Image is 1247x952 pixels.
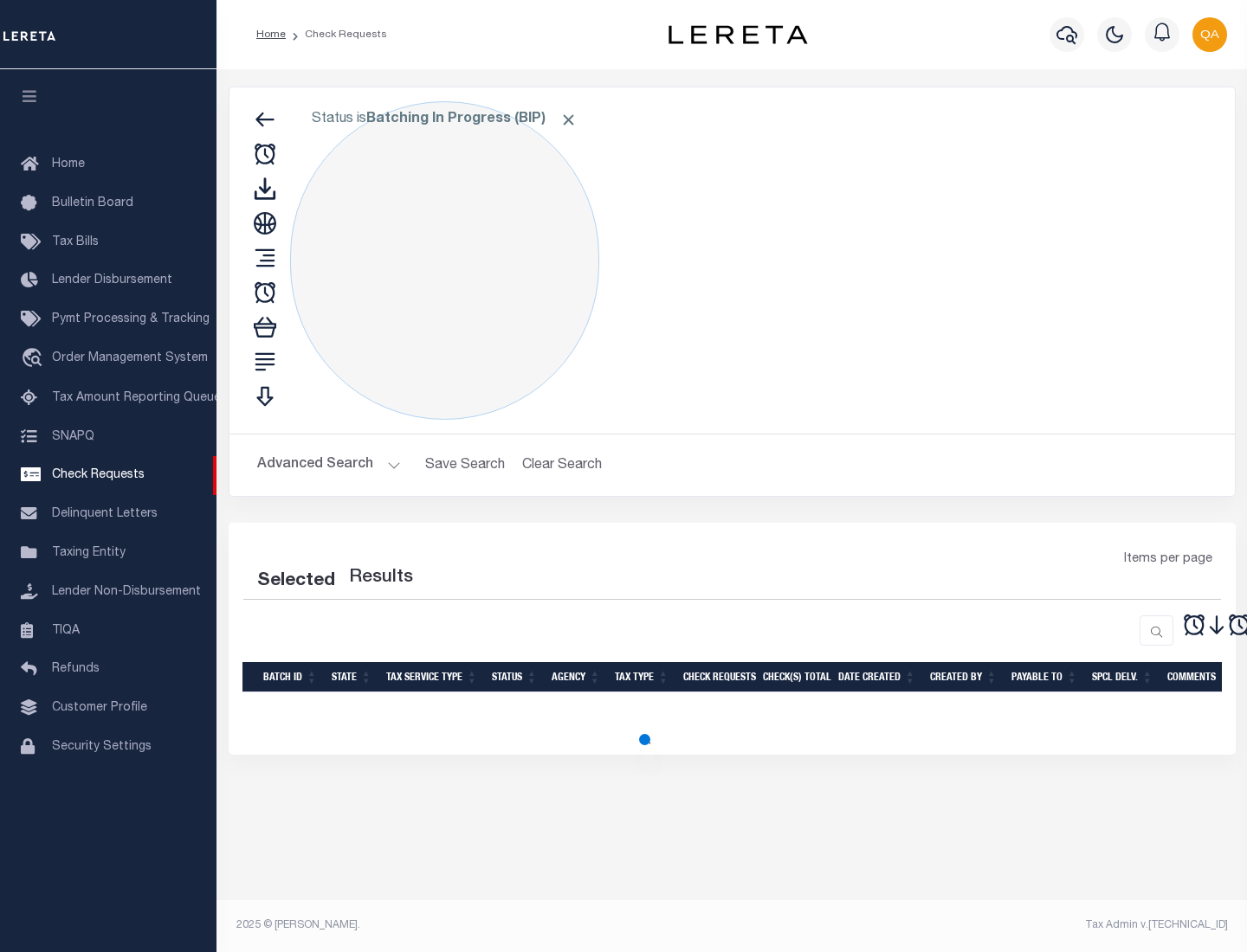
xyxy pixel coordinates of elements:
[515,448,610,482] button: Clear Search
[1085,662,1160,692] th: Spcl Delv.
[831,662,923,692] th: Date Created
[756,662,831,692] th: Check(s) Total
[52,586,201,598] span: Lender Non-Disbursement
[1192,17,1227,52] img: svg+xml;base64,PHN2ZyB4bWxucz0iaHR0cDovL3d3dy53My5vcmcvMjAwMC9zdmciIHBvaW50ZXItZXZlbnRzPSJub25lIi...
[745,917,1228,933] div: Tax Admin v.[TECHNICAL_ID]
[52,236,99,248] span: Tax Bills
[52,547,126,559] span: Taxing Entity
[52,430,94,442] span: SNAPQ
[676,662,756,692] th: Check Requests
[349,564,413,592] label: Results
[1005,662,1085,692] th: Payable To
[669,25,807,44] img: logo-dark.svg
[52,392,221,404] span: Tax Amount Reporting Queue
[1124,550,1212,569] span: Items per page
[52,197,133,209] span: Bulletin Board
[559,111,578,129] span: Click to Remove
[379,662,485,692] th: Tax Service Type
[223,917,733,933] div: 2025 © [PERSON_NAME].
[52,663,100,675] span: Refunds
[286,27,387,42] li: Check Requests
[366,113,578,126] b: Batching In Progress (BIP)
[545,662,608,692] th: Agency
[52,274,172,286] span: Lender Disbursement
[256,29,286,40] a: Home
[21,348,48,370] i: travel_explore
[325,662,379,692] th: State
[415,448,515,482] button: Save Search
[52,352,208,364] span: Order Management System
[485,662,545,692] th: Status
[52,158,85,170] span: Home
[1160,662,1238,692] th: Comments
[52,702,147,714] span: Customer Profile
[923,662,1005,692] th: Created By
[608,662,676,692] th: Tax Type
[52,469,145,481] span: Check Requests
[52,313,210,325] span: Pymt Processing & Tracking
[52,624,80,636] span: TIQA
[52,508,158,520] span: Delinquent Letters
[256,662,325,692] th: Batch Id
[257,568,335,595] div: Selected
[290,101,599,420] div: Click to Edit
[52,741,152,753] span: Security Settings
[257,448,401,482] button: Advanced Search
